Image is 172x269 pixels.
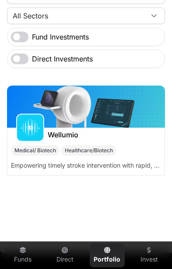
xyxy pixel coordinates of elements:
[7,86,165,128] img: Wellumio
[128,227,172,269] iframe: Chat Widget
[7,8,144,24] span: All Sectors
[47,244,82,267] a: Direct
[65,147,113,154] span: Healthcare/Biotech
[5,244,40,267] a: Funds
[32,32,89,42] label: Fund Investments
[11,161,161,170] p: Empowering timely stroke intervention with rapid, point of care diagnostics.
[14,147,56,154] span: Medical/ Biotech
[90,244,125,267] a: Portfolio
[48,129,78,140] a: Wellumio
[32,54,93,64] label: Direct Investments
[21,118,40,137] img: Wellumio-Favicon.svg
